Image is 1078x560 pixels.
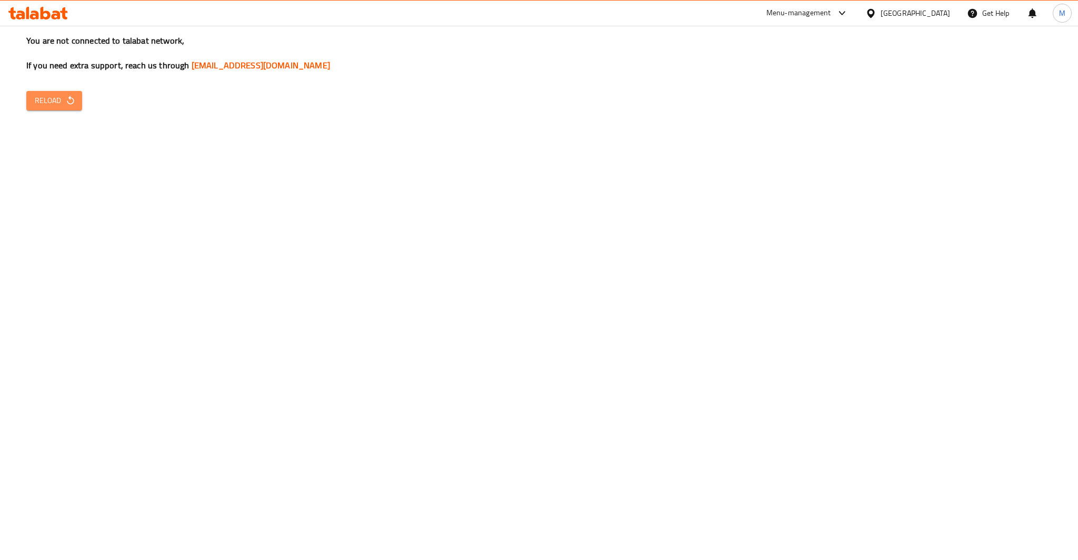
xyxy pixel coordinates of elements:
span: M [1059,7,1065,19]
div: Menu-management [766,7,831,19]
button: Reload [26,91,82,110]
span: Reload [35,94,74,107]
h3: You are not connected to talabat network, If you need extra support, reach us through [26,35,1052,72]
a: [EMAIL_ADDRESS][DOMAIN_NAME] [192,57,330,73]
div: [GEOGRAPHIC_DATA] [881,7,950,19]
